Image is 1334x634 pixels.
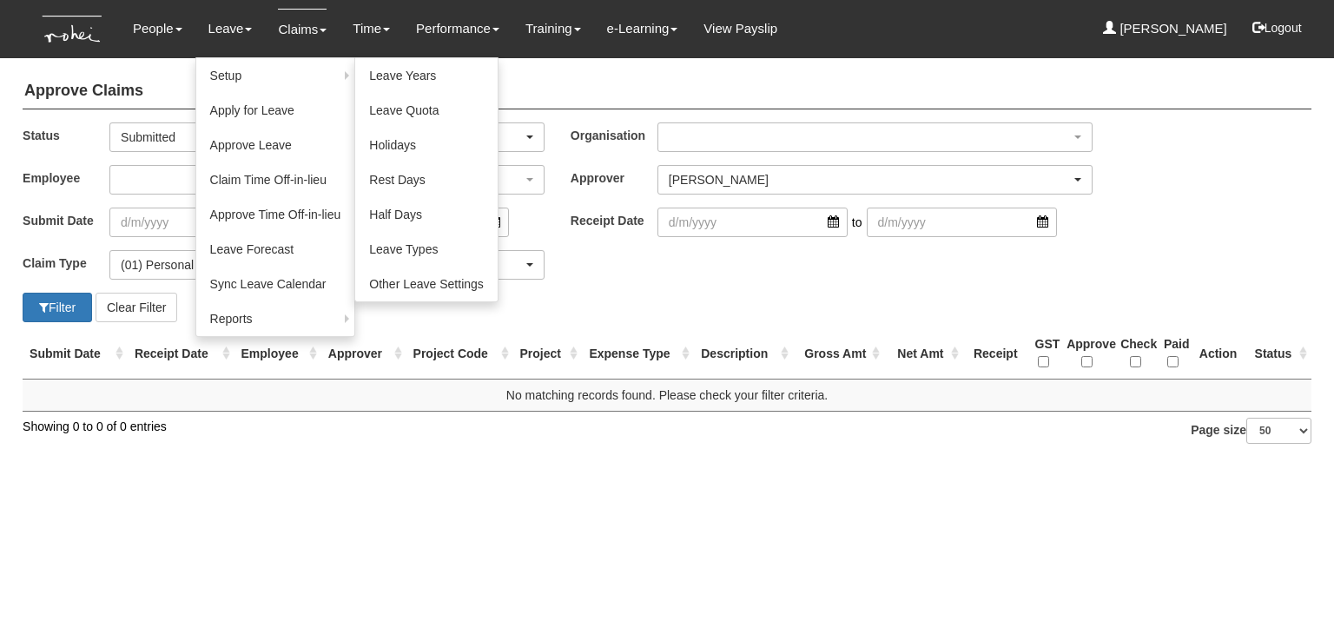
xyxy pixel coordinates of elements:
th: Action [1189,328,1248,380]
a: Half Days [355,197,498,232]
a: Leave Types [355,232,498,267]
input: d/m/yyyy [657,208,848,237]
a: Reports [196,301,355,336]
th: GST [1028,328,1060,380]
label: Status [23,122,109,148]
th: Expense Type : activate to sort column ascending [582,328,694,380]
th: Submit Date : activate to sort column ascending [23,328,128,380]
select: Page size [1246,418,1311,444]
a: View Payslip [703,9,777,49]
th: Approver : activate to sort column ascending [321,328,406,380]
th: Receipt Date : activate to sort column ascending [128,328,234,380]
h4: Approve Claims [23,74,1311,109]
label: Organisation [571,122,657,148]
label: Approver [571,165,657,190]
span: to [848,208,867,237]
a: Time [353,9,390,49]
a: Performance [416,9,499,49]
a: Claims [278,9,327,50]
button: Clear Filter [96,293,177,322]
th: Gross Amt : activate to sort column ascending [793,328,884,380]
a: Training [525,9,581,49]
a: Holidays [355,128,498,162]
th: Employee : activate to sort column ascending [234,328,321,380]
a: Leave [208,9,253,49]
button: Logout [1240,7,1314,49]
button: Submitted [109,122,545,152]
a: [PERSON_NAME] [1103,9,1227,49]
th: Status : activate to sort column ascending [1248,328,1311,380]
td: No matching records found. Please check your filter criteria. [23,379,1311,411]
a: Other Leave Settings [355,267,498,301]
a: Leave Years [355,58,498,93]
div: [PERSON_NAME] [669,171,1071,188]
th: Check [1113,328,1157,380]
label: Claim Type [23,250,109,275]
label: Submit Date [23,208,109,233]
label: Page size [1191,418,1311,444]
a: Approve Leave [196,128,355,162]
iframe: chat widget [1261,565,1317,617]
th: Receipt [963,328,1028,380]
button: (01) Personal Reimbursement [109,250,545,280]
div: Submitted [121,129,523,146]
th: Approve [1060,328,1113,380]
a: Setup [196,58,355,93]
button: [PERSON_NAME] [657,165,1093,195]
a: Claim Time Off-in-lieu [196,162,355,197]
input: d/m/yyyy [867,208,1057,237]
a: Sync Leave Calendar [196,267,355,301]
a: Leave Forecast [196,232,355,267]
label: Receipt Date [571,208,657,233]
th: Paid [1157,328,1189,380]
a: Apply for Leave [196,93,355,128]
a: Rest Days [355,162,498,197]
a: People [133,9,182,49]
th: Description : activate to sort column ascending [694,328,792,380]
input: d/m/yyyy [109,208,300,237]
a: Approve Time Off-in-lieu [196,197,355,232]
a: e-Learning [607,9,678,49]
label: Employee [23,165,109,190]
button: Filter [23,293,92,322]
th: Project : activate to sort column ascending [513,328,583,380]
a: Leave Quota [355,93,498,128]
th: Net Amt : activate to sort column ascending [884,328,963,380]
div: (01) Personal Reimbursement [121,256,523,274]
th: Project Code : activate to sort column ascending [406,328,513,380]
